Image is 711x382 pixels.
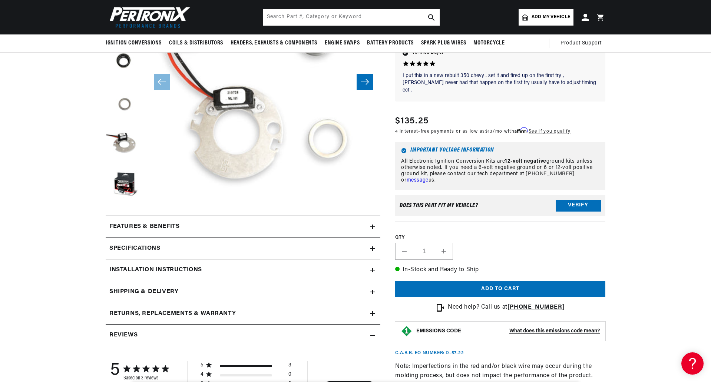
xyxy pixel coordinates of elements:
[123,375,169,381] div: Based on 3 reviews
[263,9,440,26] input: Search Part #, Category or Keyword
[529,129,571,134] a: See if you qualify - Learn more about Affirm Financing (opens in modal)
[395,235,605,241] label: QTY
[227,34,321,52] summary: Headers, Exhausts & Components
[401,159,599,183] p: All Electronic Ignition Conversion Kits are ground kits unless otherwise noted. If you need a 6-v...
[288,362,291,371] div: 3
[421,39,466,47] span: Spark Plug Wires
[400,203,478,209] div: Does This part fit My vehicle?
[231,39,317,47] span: Headers, Exhausts & Components
[395,265,605,275] p: In-Stock and Ready to Ship
[110,361,120,381] div: 5
[106,259,380,281] summary: Installation instructions
[367,39,414,47] span: Battery Products
[416,328,461,334] strong: EMISSIONS CODE
[106,281,380,303] summary: Shipping & Delivery
[325,39,360,47] span: Engine Swaps
[169,39,223,47] span: Coils & Distributors
[416,328,600,335] button: EMISSIONS CODEWhat does this emissions code mean?
[106,216,380,237] summary: Features & Benefits
[106,34,165,52] summary: Ignition Conversions
[109,222,179,232] h2: Features & Benefits
[165,34,227,52] summary: Coils & Distributors
[448,303,565,313] p: Need help? Call us at
[395,114,429,128] span: $135.25
[401,148,599,153] h6: Important Voltage Information
[201,362,291,371] div: 5 star by 3 reviews
[363,34,417,52] summary: Battery Products
[357,74,373,90] button: Slide right
[109,265,202,275] h2: Installation instructions
[395,281,605,298] button: Add to cart
[109,244,160,253] h2: Specifications
[395,350,464,356] p: C.A.R.B. EO Number: D-57-22
[515,127,528,133] span: Affirm
[201,371,291,381] div: 4 star by 0 reviews
[106,303,380,325] summary: Returns, Replacements & Warranty
[485,129,493,134] span: $13
[509,328,600,334] strong: What does this emissions code mean?
[288,371,291,381] div: 0
[201,362,204,369] div: 5
[106,86,143,123] button: Load image 4 in gallery view
[109,330,138,340] h2: Reviews
[109,287,178,297] h2: Shipping & Delivery
[106,39,162,47] span: Ignition Conversions
[106,167,143,204] button: Load image 6 in gallery view
[560,34,605,52] summary: Product Support
[507,305,565,310] a: [PHONE_NUMBER]
[106,4,191,30] img: Pertronix
[519,9,573,26] a: Add my vehicle
[201,371,204,378] div: 4
[556,200,601,212] button: Verify
[401,325,413,337] img: Emissions code
[470,34,508,52] summary: Motorcycle
[321,34,363,52] summary: Engine Swaps
[395,128,571,135] p: 4 interest-free payments or as low as /mo with .
[109,309,236,319] h2: Returns, Replacements & Warranty
[473,39,505,47] span: Motorcycle
[417,34,470,52] summary: Spark Plug Wires
[407,177,429,183] a: message
[106,238,380,259] summary: Specifications
[412,49,444,57] span: Verified Buyer
[403,72,598,94] p: I put this in a new rebuilt 350 chevy . set it and fired up on the first try , [PERSON_NAME] neve...
[106,126,143,163] button: Load image 5 in gallery view
[106,45,143,82] button: Load image 3 in gallery view
[423,9,440,26] button: search button
[560,39,602,47] span: Product Support
[505,159,546,164] strong: 12-volt negative
[106,325,380,346] summary: Reviews
[154,74,170,90] button: Slide left
[532,14,570,21] span: Add my vehicle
